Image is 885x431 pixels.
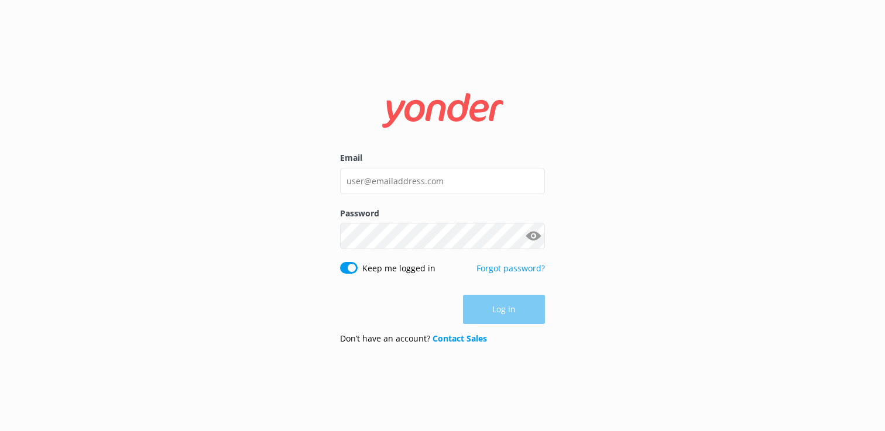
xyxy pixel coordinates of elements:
a: Contact Sales [433,333,487,344]
label: Keep me logged in [362,262,435,275]
label: Password [340,207,545,220]
label: Email [340,151,545,164]
p: Don’t have an account? [340,332,487,345]
input: user@emailaddress.com [340,168,545,194]
button: Show password [522,225,545,248]
a: Forgot password? [476,263,545,274]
